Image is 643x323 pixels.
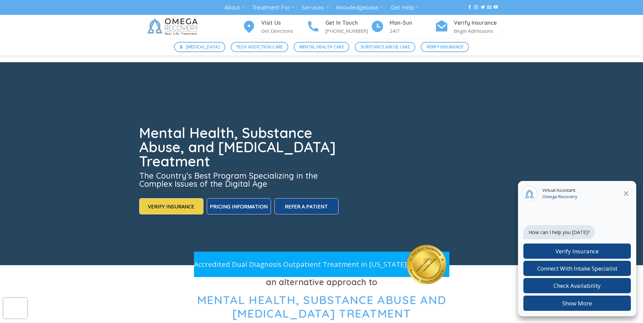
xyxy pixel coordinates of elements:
[186,44,220,50] span: [MEDICAL_DATA]
[435,19,499,35] a: Verify Insurance Begin Admissions
[252,1,294,14] a: Treatment For
[144,275,499,289] h3: an alternative approach to
[231,42,289,52] a: Tech Addiction Care
[299,44,344,50] span: Mental Health Care
[454,19,499,27] h4: Verify Insurance
[139,126,340,168] h1: Mental Health, Substance Abuse, and [MEDICAL_DATA] Treatment
[242,19,306,35] a: Visit Us Get Directions
[487,5,491,10] a: Send us an email
[325,27,371,35] p: [PHONE_NUMBER]
[390,19,435,27] h4: Mon-Sun
[474,5,478,10] a: Follow on Instagram
[139,171,340,188] h3: The Country’s Best Program Specializing in the Complex Issues of the Digital Age
[481,5,485,10] a: Follow on Twitter
[194,259,407,270] p: Accredited Dual Diagnosis Outpatient Treatment in [US_STATE]
[224,1,244,14] a: About
[261,19,306,27] h4: Visit Us
[361,44,410,50] span: Substance Abuse Care
[294,42,349,52] a: Mental Health Care
[236,44,283,50] span: Tech Addiction Care
[144,15,203,39] img: Omega Recovery
[426,44,464,50] span: Verify Insurance
[306,19,371,35] a: Get In Touch [PHONE_NUMBER]
[391,1,419,14] a: Get Help
[454,27,499,35] p: Begin Admissions
[302,1,328,14] a: Services
[197,293,446,321] span: Mental Health, Substance Abuse and [MEDICAL_DATA] Treatment
[261,27,306,35] p: Get Directions
[468,5,472,10] a: Follow on Facebook
[325,19,371,27] h4: Get In Touch
[174,42,225,52] a: [MEDICAL_DATA]
[390,27,435,35] p: 24/7
[494,5,498,10] a: Follow on YouTube
[355,42,415,52] a: Substance Abuse Care
[336,1,383,14] a: Knowledgebase
[421,42,469,52] a: Verify Insurance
